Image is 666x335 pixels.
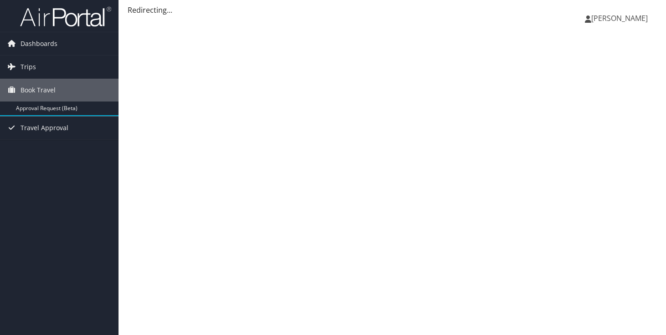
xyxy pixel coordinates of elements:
span: Trips [21,56,36,78]
span: [PERSON_NAME] [591,13,648,23]
a: [PERSON_NAME] [585,5,657,32]
span: Dashboards [21,32,57,55]
img: airportal-logo.png [20,6,111,27]
span: Book Travel [21,79,56,102]
span: Travel Approval [21,117,68,139]
div: Redirecting... [128,5,657,15]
